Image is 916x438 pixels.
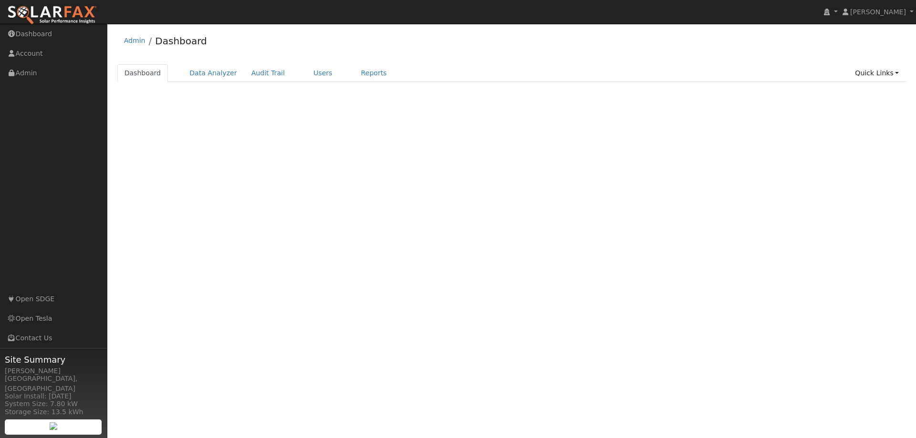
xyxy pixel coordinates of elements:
a: Reports [354,64,394,82]
img: retrieve [50,422,57,430]
a: Dashboard [155,35,207,47]
span: Site Summary [5,353,102,366]
a: Dashboard [117,64,168,82]
a: Users [306,64,340,82]
a: Data Analyzer [182,64,244,82]
div: [PERSON_NAME] [5,366,102,376]
div: Solar Install: [DATE] [5,391,102,401]
a: Admin [124,37,146,44]
div: System Size: 7.80 kW [5,399,102,409]
a: Quick Links [848,64,906,82]
img: SolarFax [7,5,97,25]
span: [PERSON_NAME] [850,8,906,16]
div: Storage Size: 13.5 kWh [5,407,102,417]
div: [GEOGRAPHIC_DATA], [GEOGRAPHIC_DATA] [5,374,102,394]
a: Audit Trail [244,64,292,82]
